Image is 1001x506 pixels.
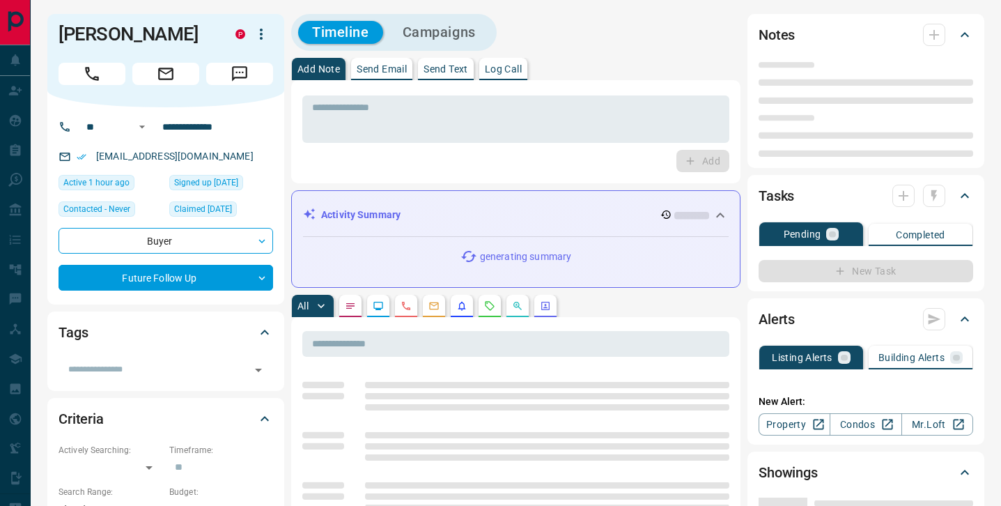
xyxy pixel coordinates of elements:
div: Tags [59,316,273,349]
span: Call [59,63,125,85]
p: All [297,301,309,311]
p: Add Note [297,64,340,74]
h1: [PERSON_NAME] [59,23,215,45]
span: Active 1 hour ago [63,176,130,190]
div: Activity Summary [303,202,729,228]
h2: Notes [759,24,795,46]
button: Open [134,118,150,135]
p: Log Call [485,64,522,74]
a: Mr.Loft [901,413,973,436]
button: Timeline [298,21,383,44]
p: Budget: [169,486,273,498]
p: Pending [784,229,821,239]
p: Activity Summary [321,208,401,222]
span: Signed up [DATE] [174,176,238,190]
svg: Listing Alerts [456,300,467,312]
svg: Agent Actions [540,300,551,312]
h2: Tasks [759,185,794,207]
p: Send Text [424,64,468,74]
h2: Alerts [759,308,795,330]
div: Future Follow Up [59,265,273,291]
svg: Notes [345,300,356,312]
p: Search Range: [59,486,162,498]
p: Listing Alerts [772,353,832,362]
svg: Requests [484,300,495,312]
a: Condos [830,413,901,436]
button: Campaigns [389,21,490,44]
svg: Emails [428,300,440,312]
p: Timeframe: [169,444,273,457]
h2: Criteria [59,408,104,430]
div: Sat Sep 13 2025 [59,175,162,194]
p: New Alert: [759,394,973,409]
p: Completed [896,230,945,240]
div: Alerts [759,302,973,336]
button: Open [249,360,268,380]
h2: Tags [59,321,88,344]
div: Showings [759,456,973,489]
span: Contacted - Never [63,202,130,216]
svg: Opportunities [512,300,523,312]
div: Sat Nov 30 2024 [169,175,273,194]
h2: Showings [759,461,818,484]
svg: Calls [401,300,412,312]
div: Buyer [59,228,273,254]
p: Send Email [357,64,407,74]
svg: Email Verified [77,152,86,162]
p: Building Alerts [878,353,945,362]
span: Message [206,63,273,85]
div: Criteria [59,402,273,436]
svg: Lead Browsing Activity [373,300,384,312]
span: Email [132,63,199,85]
p: Actively Searching: [59,444,162,457]
div: Sat Nov 30 2024 [169,201,273,221]
span: Claimed [DATE] [174,202,232,216]
div: Tasks [759,179,973,213]
a: Property [759,413,830,436]
div: Notes [759,18,973,52]
div: property.ca [235,29,245,39]
p: generating summary [480,250,571,264]
a: [EMAIL_ADDRESS][DOMAIN_NAME] [96,151,254,162]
